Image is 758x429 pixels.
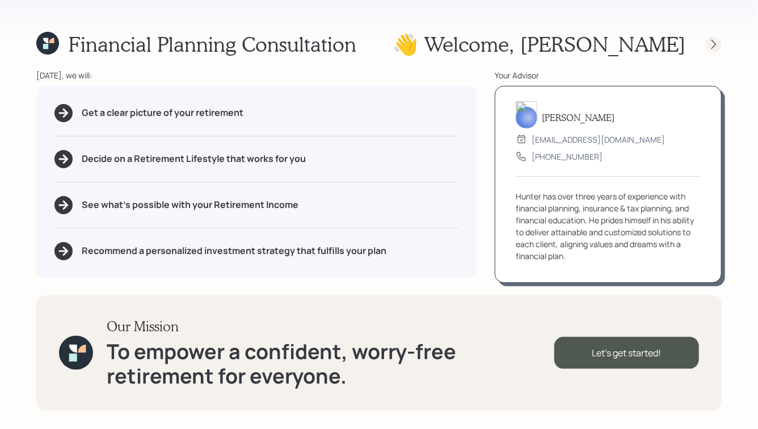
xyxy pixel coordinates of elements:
[82,245,386,256] h5: Recommend a personalized investment strategy that fulfills your plan
[495,69,722,81] div: Your Advisor
[516,101,537,128] img: hunter_neumayer.jpg
[68,32,356,56] h1: Financial Planning Consultation
[393,32,685,56] h1: 👋 Welcome , [PERSON_NAME]
[542,112,614,123] h5: [PERSON_NAME]
[107,318,554,335] h3: Our Mission
[554,337,699,369] div: Let's get started!
[107,339,554,388] h1: To empower a confident, worry-free retirement for everyone.
[532,151,603,163] div: [PHONE_NUMBER]
[36,69,477,81] div: [DATE], we will:
[82,153,306,164] h5: Decide on a Retirement Lifestyle that works for you
[516,190,701,262] div: Hunter has over three years of experience with financial planning, insurance & tax planning, and ...
[532,134,665,145] div: [EMAIL_ADDRESS][DOMAIN_NAME]
[82,199,298,210] h5: See what's possible with your Retirement Income
[82,107,243,118] h5: Get a clear picture of your retirement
